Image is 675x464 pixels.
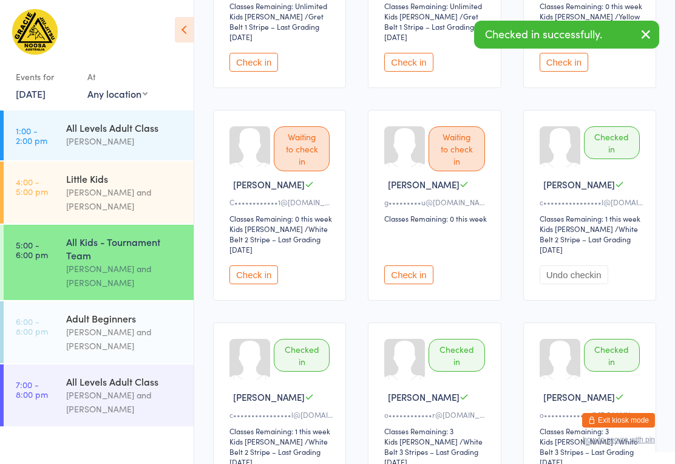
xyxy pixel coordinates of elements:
div: Any location [87,87,148,100]
div: Classes Remaining: 1 this week [540,213,643,223]
div: o••••••••••••r@[DOMAIN_NAME] [540,409,643,420]
div: Classes Remaining: 1 this week [229,426,333,436]
button: Undo checkin [540,265,608,284]
span: [PERSON_NAME] [233,178,305,191]
span: [PERSON_NAME] [543,178,615,191]
div: Classes Remaining: 0 this week [540,1,643,11]
button: how to secure with pin [583,435,655,444]
button: Check in [229,53,278,72]
div: Checked in [584,126,640,159]
span: [PERSON_NAME] [388,178,460,191]
div: Classes Remaining: 0 this week [384,213,488,223]
div: Waiting to check in [274,126,330,171]
button: Exit kiosk mode [582,413,655,428]
div: [PERSON_NAME] and [PERSON_NAME] [66,185,183,213]
span: / Gret Belt 1 Stripe – Last Grading [DATE] [384,11,478,42]
span: [PERSON_NAME] [233,391,305,403]
div: Little Kids [66,172,183,185]
a: 4:00 -5:00 pmLittle Kids[PERSON_NAME] and [PERSON_NAME] [4,162,194,223]
span: / Yellow Belt 1 Stripe – Last Grading [DATE] [540,11,640,42]
div: Kids [PERSON_NAME] [229,223,303,234]
time: 1:00 - 2:00 pm [16,126,47,145]
span: / White Belt 2 Stripe – Last Grading [DATE] [540,223,638,254]
div: Waiting to check in [429,126,484,171]
span: [PERSON_NAME] [388,391,460,403]
div: Events for [16,67,75,87]
time: 6:00 - 8:00 pm [16,316,48,336]
a: [DATE] [16,87,46,100]
div: Kids [PERSON_NAME] [540,223,613,234]
button: Check in [384,53,433,72]
div: Classes Remaining: 3 [384,426,488,436]
div: [PERSON_NAME] [66,134,183,148]
div: [PERSON_NAME] and [PERSON_NAME] [66,325,183,353]
button: Check in [540,53,588,72]
button: Check in [384,265,433,284]
div: All Levels Adult Class [66,375,183,388]
div: Classes Remaining: 0 this week [229,213,333,223]
div: Checked in successfully. [474,21,659,49]
div: Checked in [429,339,484,372]
span: / White Belt 2 Stripe – Last Grading [DATE] [229,223,328,254]
time: 5:00 - 6:00 pm [16,240,48,259]
time: 4:00 - 5:00 pm [16,177,48,196]
div: Adult Beginners [66,312,183,325]
div: At [87,67,148,87]
img: Gracie Humaita Noosa [12,9,58,55]
div: Checked in [274,339,330,372]
a: 1:00 -2:00 pmAll Levels Adult Class[PERSON_NAME] [4,111,194,160]
div: c••••••••••••••••l@[DOMAIN_NAME] [229,409,333,420]
a: 6:00 -8:00 pmAdult Beginners[PERSON_NAME] and [PERSON_NAME] [4,301,194,363]
div: Classes Remaining: 3 [540,426,643,436]
div: C••••••••••••1@[DOMAIN_NAME] [229,197,333,207]
div: Kids [PERSON_NAME] [384,436,458,446]
div: Kids [PERSON_NAME] [229,436,303,446]
div: Checked in [584,339,640,372]
div: [PERSON_NAME] and [PERSON_NAME] [66,262,183,290]
div: o••••••••••••r@[DOMAIN_NAME] [384,409,488,420]
div: [PERSON_NAME] and [PERSON_NAME] [66,388,183,416]
div: Classes Remaining: Unlimited [384,1,488,11]
div: Kids [PERSON_NAME] [229,11,303,21]
div: Classes Remaining: Unlimited [229,1,333,11]
a: 5:00 -6:00 pmAll Kids - Tournament Team[PERSON_NAME] and [PERSON_NAME] [4,225,194,300]
div: All Levels Adult Class [66,121,183,134]
div: c••••••••••••••••l@[DOMAIN_NAME] [540,197,643,207]
div: g•••••••••u@[DOMAIN_NAME] [384,197,488,207]
div: All Kids - Tournament Team [66,235,183,262]
div: Kids [PERSON_NAME] [540,436,613,446]
button: Check in [229,265,278,284]
span: [PERSON_NAME] [543,391,615,403]
a: 7:00 -8:00 pmAll Levels Adult Class[PERSON_NAME] and [PERSON_NAME] [4,364,194,426]
time: 7:00 - 8:00 pm [16,380,48,399]
div: Kids [PERSON_NAME] [384,11,458,21]
span: / Gret Belt 1 Stripe – Last Grading [DATE] [229,11,324,42]
div: Kids [PERSON_NAME] [540,11,613,21]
